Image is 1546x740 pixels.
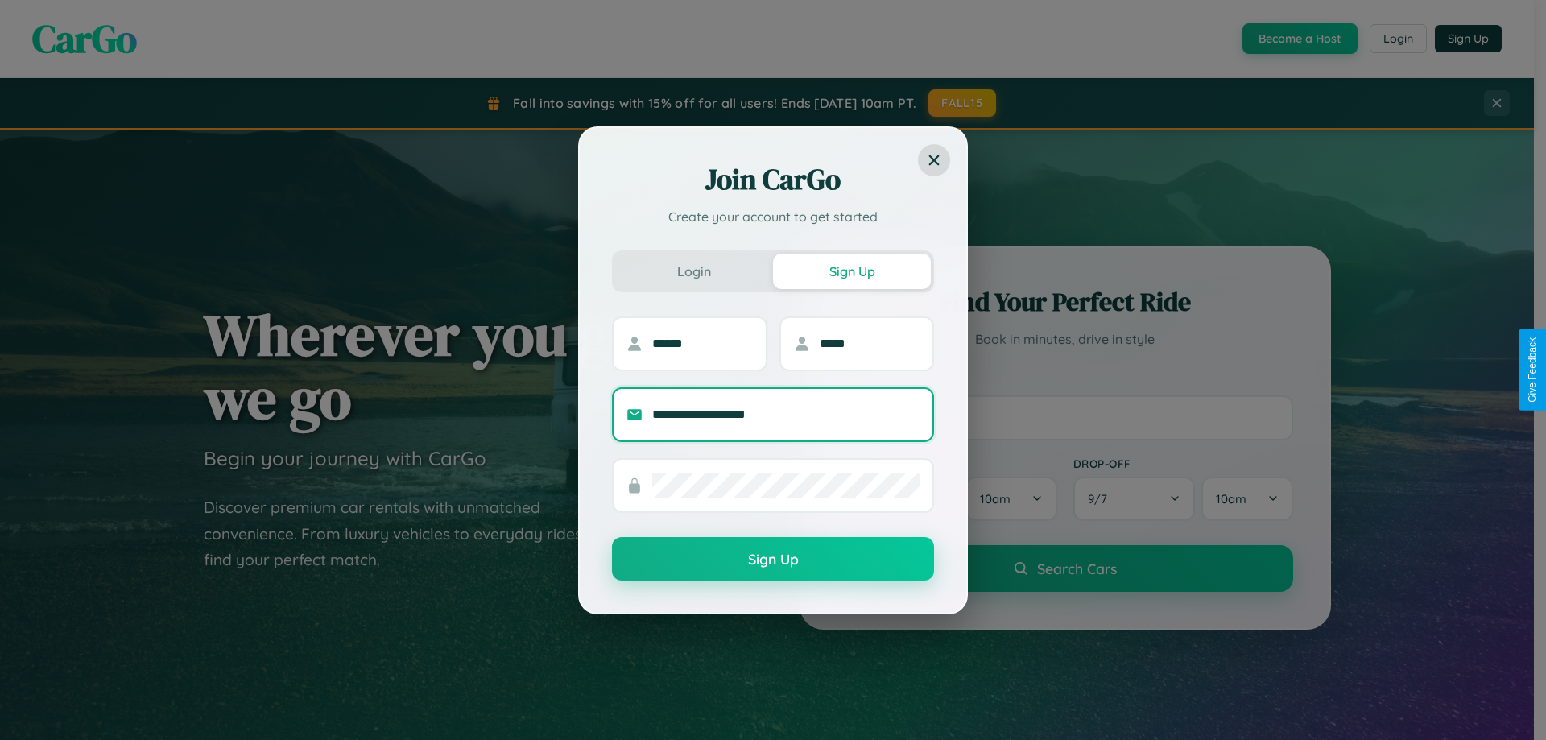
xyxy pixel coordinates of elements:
button: Login [615,254,773,289]
button: Sign Up [612,537,934,581]
h2: Join CarGo [612,160,934,199]
div: Give Feedback [1527,337,1538,403]
button: Sign Up [773,254,931,289]
p: Create your account to get started [612,207,934,226]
